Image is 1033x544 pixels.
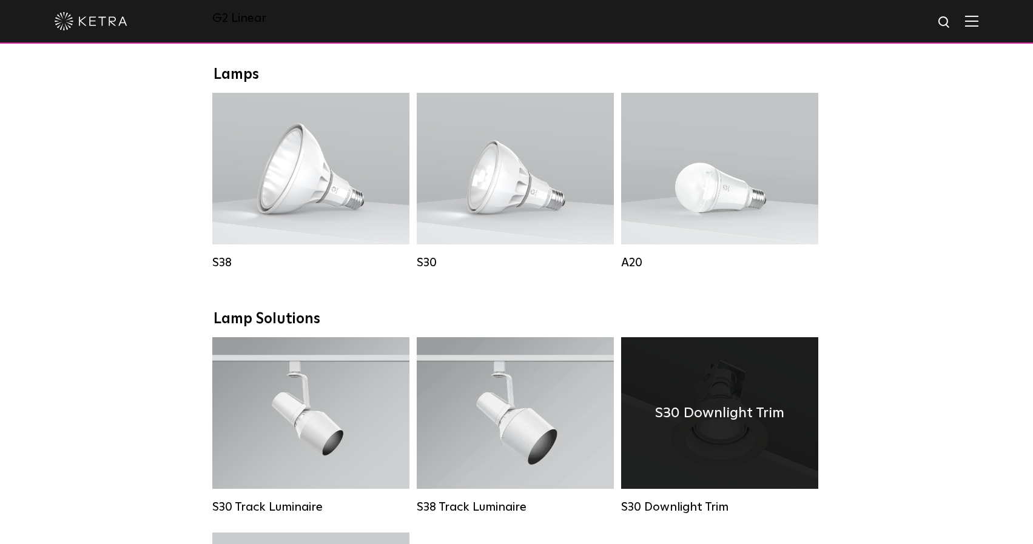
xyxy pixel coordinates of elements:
a: S30 Lumen Output:1100Colors:White / BlackBase Type:E26 Edison Base / GU24Beam Angles:15° / 25° / ... [417,93,614,270]
div: S38 [212,255,409,270]
a: S38 Track Luminaire Lumen Output:1100Colors:White / BlackBeam Angles:10° / 25° / 40° / 60°Wattage... [417,337,614,514]
a: A20 Lumen Output:600 / 800Colors:White / BlackBase Type:E26 Edison Base / GU24Beam Angles:Omni-Di... [621,93,818,270]
div: Lamps [214,66,820,84]
div: S38 Track Luminaire [417,500,614,514]
div: S30 Downlight Trim [621,500,818,514]
div: S30 Track Luminaire [212,500,409,514]
div: S30 [417,255,614,270]
a: S30 Downlight Trim S30 Downlight Trim [621,337,818,514]
div: A20 [621,255,818,270]
img: ketra-logo-2019-white [55,12,127,30]
h4: S30 Downlight Trim [655,401,784,425]
a: S38 Lumen Output:1100Colors:White / BlackBase Type:E26 Edison Base / GU24Beam Angles:10° / 25° / ... [212,93,409,270]
img: Hamburger%20Nav.svg [965,15,978,27]
a: S30 Track Luminaire Lumen Output:1100Colors:White / BlackBeam Angles:15° / 25° / 40° / 60° / 90°W... [212,337,409,514]
img: search icon [937,15,952,30]
div: Lamp Solutions [214,311,820,328]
